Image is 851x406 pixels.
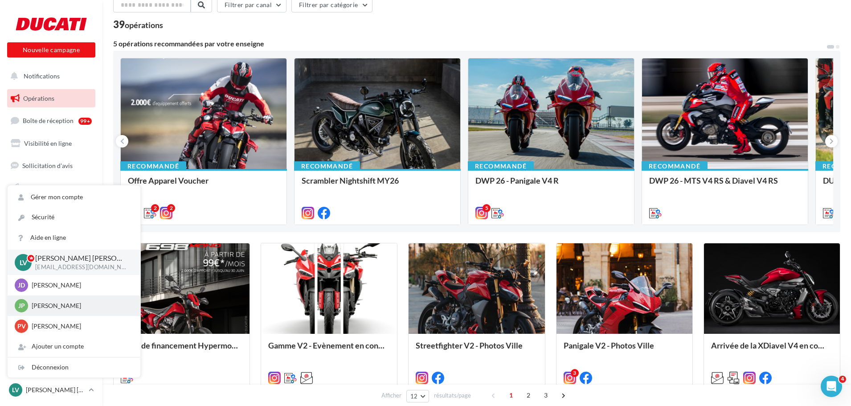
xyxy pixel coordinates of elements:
span: Lv [12,385,19,394]
div: DWP 26 - MTS V4 RS & Diavel V4 RS [649,176,801,194]
div: Déconnexion [8,357,140,377]
span: 4 [839,376,846,383]
iframe: Intercom live chat [821,376,842,397]
span: Sollicitation d'avis [22,161,73,169]
span: Afficher [381,391,401,400]
a: Sécurité [8,207,140,227]
button: 12 [406,390,429,402]
a: Sollicitation d'avis [5,156,97,175]
span: résultats/page [434,391,471,400]
p: [PERSON_NAME] [32,301,130,310]
span: 3 [539,388,553,402]
p: [PERSON_NAME] [PERSON_NAME] [26,385,85,394]
span: JD [18,281,25,290]
span: Boîte de réception [23,117,74,124]
div: 5 opérations recommandées par votre enseigne [113,40,826,47]
p: [PERSON_NAME] [32,281,130,290]
div: Gamme V2 - Evènement en concession [268,341,390,359]
span: 12 [410,393,418,400]
div: Recommandé [120,161,186,171]
div: Offre Apparel Voucher [128,176,279,194]
div: 5 [483,204,491,212]
span: Lv [20,257,27,267]
div: DWP 26 - Panigale V4 R [475,176,627,194]
p: [PERSON_NAME] [32,322,130,331]
a: Opérations [5,89,97,108]
span: 2 [521,388,536,402]
div: Scrambler Nightshift MY26 [302,176,453,194]
div: Recommandé [468,161,534,171]
span: PV [17,322,26,331]
a: Aide en ligne [8,228,140,248]
div: Offre de financement Hypermotard 698 Mono [121,341,242,359]
div: 39 [113,20,163,29]
div: Ajouter un compte [8,336,140,357]
div: 3 [571,369,579,377]
a: Gérer mon compte [8,187,140,207]
a: Médiathèque [5,223,97,242]
span: Notifications [24,72,60,80]
a: Visibilité en ligne [5,134,97,153]
div: Arrivée de la XDiavel V4 en concession [711,341,833,359]
a: Campagnes [5,178,97,197]
span: Campagnes [22,184,54,191]
div: 99+ [78,118,92,125]
span: Opérations [23,94,54,102]
div: Streetfighter V2 - Photos Ville [416,341,537,359]
button: Nouvelle campagne [7,42,95,57]
p: [EMAIL_ADDRESS][DOMAIN_NAME] [35,263,126,271]
a: Lv [PERSON_NAME] [PERSON_NAME] [7,381,95,398]
a: Boîte de réception99+ [5,111,97,130]
a: Calendrier [5,245,97,263]
div: 2 [167,204,175,212]
div: opérations [125,21,163,29]
div: 2 [151,204,159,212]
span: JP [18,301,25,310]
div: Recommandé [294,161,360,171]
span: Visibilité en ligne [24,139,72,147]
div: Recommandé [642,161,708,171]
p: [PERSON_NAME] [PERSON_NAME] [35,253,126,263]
a: Contacts [5,201,97,219]
button: Notifications [5,67,94,86]
div: Panigale V2 - Photos Ville [564,341,685,359]
span: 1 [504,388,518,402]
